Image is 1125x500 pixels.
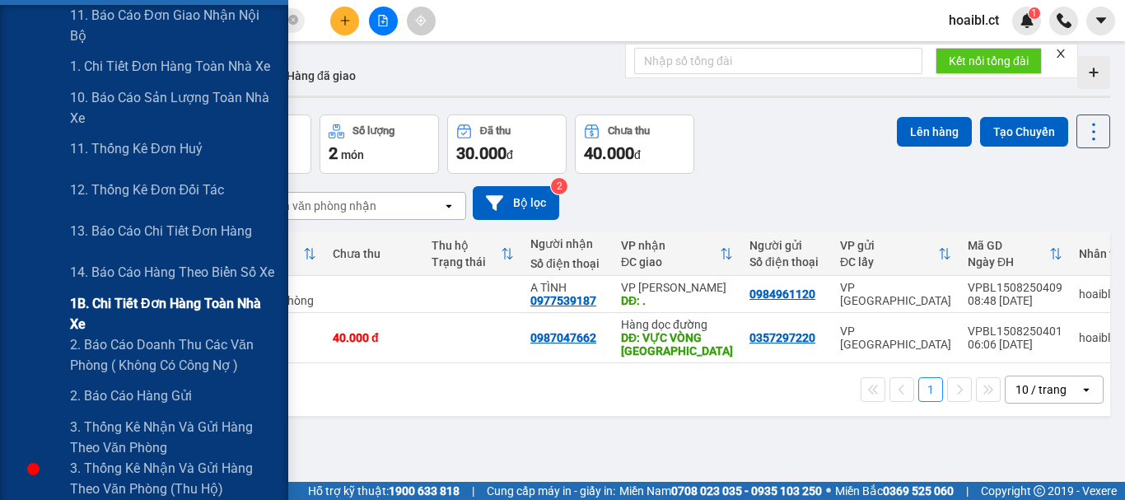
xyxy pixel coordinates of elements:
[968,325,1062,338] div: VPBL1508250401
[840,255,938,269] div: ĐC lấy
[832,232,959,276] th: Toggle SortBy
[619,482,822,500] span: Miền Nam
[918,377,943,402] button: 1
[840,325,951,351] div: VP [GEOGRAPHIC_DATA]
[613,232,741,276] th: Toggle SortBy
[329,143,338,163] span: 2
[1020,13,1034,28] img: icon-new-feature
[432,239,501,252] div: Thu hộ
[608,125,650,137] div: Chưa thu
[389,484,460,498] strong: 1900 633 818
[480,125,511,137] div: Đã thu
[70,221,252,241] span: 13. Báo cáo chi tiết đơn hàng
[70,386,192,406] span: 2. Báo cáo hàng gửi
[70,180,224,200] span: 12. Thống kê đơn đối tác
[333,247,415,260] div: Chưa thu
[949,52,1029,70] span: Kết nối tổng đài
[339,15,351,26] span: plus
[621,331,733,357] div: DĐ: VỰC VÒNG HÀ NAM
[621,294,733,307] div: DĐ: .
[840,281,951,307] div: VP [GEOGRAPHIC_DATA]
[621,281,733,294] div: VP [PERSON_NAME]
[671,484,822,498] strong: 0708 023 035 - 0935 103 250
[634,148,641,161] span: đ
[154,40,689,61] li: Cổ Đạm, xã [GEOGRAPHIC_DATA], [GEOGRAPHIC_DATA]
[288,13,298,29] span: close-circle
[826,488,831,494] span: ⚪️
[456,143,506,163] span: 30.000
[936,48,1042,74] button: Kết nối tổng đài
[968,281,1062,294] div: VPBL1508250409
[968,255,1049,269] div: Ngày ĐH
[506,148,513,161] span: đ
[1055,48,1067,59] span: close
[341,148,364,161] span: món
[897,117,972,147] button: Lên hàng
[447,114,567,174] button: Đã thu30.000đ
[442,199,455,213] svg: open
[21,21,103,103] img: logo.jpg
[70,458,276,499] span: 3. Thống kê nhận và gửi hàng theo văn phòng (thu hộ)
[70,87,276,129] span: 10. Báo cáo sản lượng toàn nhà xe
[472,482,474,500] span: |
[1094,13,1109,28] span: caret-down
[423,232,522,276] th: Toggle SortBy
[621,255,720,269] div: ĐC giao
[749,331,815,344] div: 0357297220
[288,15,298,25] span: close-circle
[840,239,938,252] div: VP gửi
[530,281,605,294] div: A TÌNH
[1077,56,1110,89] div: Tạo kho hàng mới
[263,198,376,214] div: Chọn văn phòng nhận
[1034,485,1045,497] span: copyright
[530,257,605,270] div: Số điện thoại
[1080,383,1093,396] svg: open
[968,338,1062,351] div: 06:06 [DATE]
[377,15,389,26] span: file-add
[959,232,1071,276] th: Toggle SortBy
[70,56,270,77] span: 1. Chi tiết đơn hàng toàn nhà xe
[21,119,245,175] b: GỬI : VP [GEOGRAPHIC_DATA]
[333,331,415,344] div: 40.000 đ
[320,114,439,174] button: Số lượng2món
[530,331,596,344] div: 0987047662
[70,293,276,334] span: 1B. Chi tiết đơn hàng toàn nhà xe
[634,48,922,74] input: Nhập số tổng đài
[749,255,824,269] div: Số điện thoại
[487,482,615,500] span: Cung cấp máy in - giấy in:
[575,114,694,174] button: Chưa thu40.000đ
[369,7,398,35] button: file-add
[70,334,276,376] span: 2. Báo cáo doanh thu các văn phòng ( không có công nợ )
[154,61,689,82] li: Hotline: 1900252555
[70,5,276,46] span: 11. Báo cáo đơn giao nhận nội bộ
[1029,7,1040,19] sup: 1
[551,178,567,194] sup: 2
[1057,13,1071,28] img: phone-icon
[70,138,203,159] span: 11. Thống kê đơn huỷ
[415,15,427,26] span: aim
[621,318,733,331] div: Hàng dọc đường
[432,255,501,269] div: Trạng thái
[530,294,596,307] div: 0977539187
[968,239,1049,252] div: Mã GD
[70,262,274,283] span: 14. Báo cáo hàng theo biển số xe
[966,482,969,500] span: |
[530,237,605,250] div: Người nhận
[273,56,369,96] button: Hàng đã giao
[621,239,720,252] div: VP nhận
[308,482,460,500] span: Hỗ trợ kỹ thuật:
[1031,7,1037,19] span: 1
[883,484,954,498] strong: 0369 525 060
[1015,381,1067,398] div: 10 / trang
[968,294,1062,307] div: 08:48 [DATE]
[352,125,394,137] div: Số lượng
[980,117,1068,147] button: Tạo Chuyến
[473,186,559,220] button: Bộ lọc
[936,10,1012,30] span: hoaibl.ct
[1086,7,1115,35] button: caret-down
[584,143,634,163] span: 40.000
[749,287,815,301] div: 0984961120
[749,239,824,252] div: Người gửi
[330,7,359,35] button: plus
[835,482,954,500] span: Miền Bắc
